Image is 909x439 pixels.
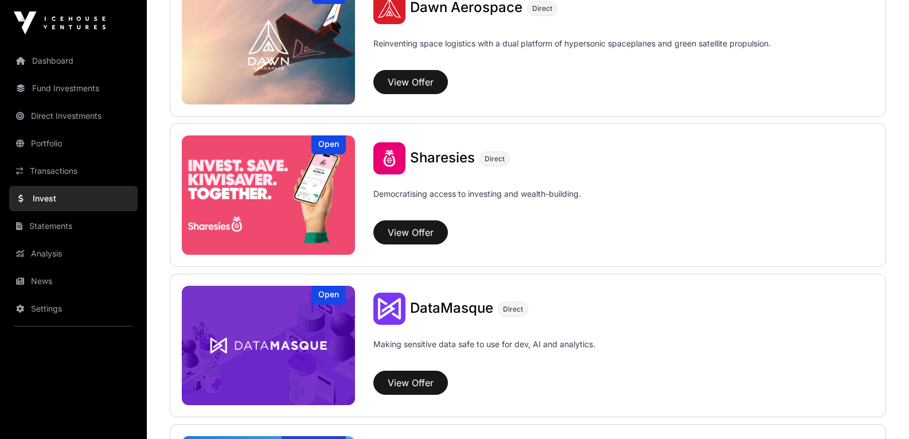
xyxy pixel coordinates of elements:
button: View Offer [373,371,448,395]
div: Open [311,286,346,305]
img: Icehouse Ventures Logo [14,11,106,34]
img: DataMasque [373,293,405,325]
a: Transactions [9,158,138,184]
a: SharesiesOpen [182,135,355,255]
a: Settings [9,296,138,321]
span: DataMasque [410,300,493,316]
a: Sharesies [410,151,475,166]
img: Sharesies [373,142,405,174]
a: DataMasque [410,301,493,316]
span: Direct [532,4,552,13]
span: Direct [503,305,523,314]
button: View Offer [373,220,448,244]
span: Direct [485,154,505,164]
iframe: Chat Widget [852,384,909,439]
p: Making sensitive data safe to use for dev, AI and analytics. [373,339,595,366]
img: Sharesies [182,135,355,255]
a: Fund Investments [9,76,138,101]
a: Statements [9,213,138,239]
div: Open [311,135,346,154]
span: Sharesies [410,149,475,166]
p: Democratising access to investing and wealth-building. [373,188,581,216]
a: DataMasqueOpen [182,286,355,405]
a: Dawn Aerospace [410,1,522,15]
p: Reinventing space logistics with a dual platform of hypersonic spaceplanes and green satellite pr... [373,38,771,65]
a: Portfolio [9,131,138,156]
a: Invest [9,186,138,211]
a: Dashboard [9,48,138,73]
img: DataMasque [182,286,355,405]
a: News [9,269,138,294]
a: Direct Investments [9,103,138,129]
a: Analysis [9,241,138,266]
button: View Offer [373,70,448,94]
